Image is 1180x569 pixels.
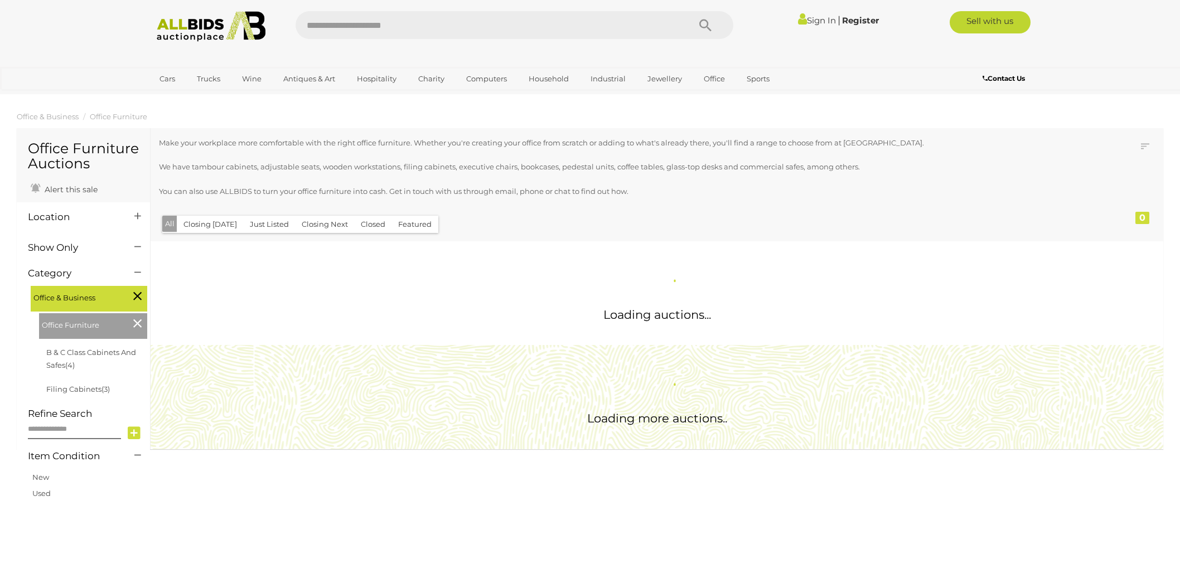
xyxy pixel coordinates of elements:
[983,72,1028,85] a: Contact Us
[65,361,75,369] span: (4)
[838,14,840,26] span: |
[162,216,177,232] button: All
[521,70,576,88] a: Household
[28,408,147,419] h4: Refine Search
[739,70,777,88] a: Sports
[28,451,118,461] h4: Item Condition
[842,15,879,26] a: Register
[798,15,836,26] a: Sign In
[459,70,514,88] a: Computers
[152,88,246,106] a: [GEOGRAPHIC_DATA]
[640,70,689,88] a: Jewellery
[1135,212,1149,224] div: 0
[46,385,110,393] a: Filing Cabinets(3)
[235,70,269,88] a: Wine
[697,70,732,88] a: Office
[32,489,51,498] a: Used
[32,473,49,482] a: New
[983,74,1025,82] b: Contact Us
[42,316,125,332] span: Office Furniture
[101,385,110,393] span: (3)
[177,216,244,233] button: Closing [DATE]
[603,308,711,322] span: Loading auctions...
[411,70,452,88] a: Charity
[152,70,182,88] a: Cars
[276,70,342,88] a: Antiques & Art
[151,11,272,42] img: Allbids.com.au
[28,180,100,197] a: Alert this sale
[46,348,136,369] a: B & C Class Cabinets And Safes(4)
[159,161,1063,173] p: We have tambour cabinets, adjustable seats, wooden workstations, filing cabinets, executive chair...
[190,70,228,88] a: Trucks
[17,112,79,121] a: Office & Business
[391,216,438,233] button: Featured
[33,289,117,304] span: Office & Business
[295,216,355,233] button: Closing Next
[587,411,727,425] span: Loading more auctions..
[28,242,118,253] h4: Show Only
[243,216,296,233] button: Just Listed
[42,184,98,194] span: Alert this sale
[583,70,633,88] a: Industrial
[950,11,1031,33] a: Sell with us
[90,112,147,121] a: Office Furniture
[28,141,139,172] h1: Office Furniture Auctions
[28,268,118,279] h4: Category
[28,212,118,222] h4: Location
[350,70,404,88] a: Hospitality
[159,137,1063,149] p: Make your workplace more comfortable with the right office furniture. Whether you're creating you...
[678,11,733,39] button: Search
[159,185,1063,198] p: You can also use ALLBIDS to turn your office furniture into cash. Get in touch with us through em...
[354,216,392,233] button: Closed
